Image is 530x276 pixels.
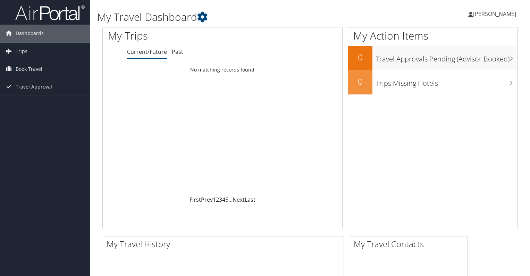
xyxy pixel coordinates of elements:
[103,64,342,76] td: No matching records found
[15,5,85,21] img: airportal-logo.png
[222,196,225,203] a: 4
[245,196,255,203] a: Last
[201,196,213,203] a: Prev
[16,60,42,78] span: Book Travel
[107,238,344,250] h2: My Travel History
[348,76,372,87] h2: 0
[190,196,201,203] a: First
[233,196,245,203] a: Next
[172,48,183,56] a: Past
[348,70,518,94] a: 0Trips Missing Hotels
[348,46,518,70] a: 0Travel Approvals Pending (Advisor Booked)
[228,196,233,203] span: …
[348,28,518,43] h1: My Action Items
[376,75,518,88] h3: Trips Missing Hotels
[97,10,381,24] h1: My Travel Dashboard
[213,196,216,203] a: 1
[473,10,516,18] span: [PERSON_NAME]
[16,25,44,42] span: Dashboards
[376,51,518,64] h3: Travel Approvals Pending (Advisor Booked)
[468,3,523,24] a: [PERSON_NAME]
[127,48,167,56] a: Current/Future
[108,28,237,43] h1: My Trips
[16,78,52,95] span: Travel Approval
[219,196,222,203] a: 3
[348,51,372,63] h2: 0
[16,43,27,60] span: Trips
[225,196,228,203] a: 5
[354,238,468,250] h2: My Travel Contacts
[216,196,219,203] a: 2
